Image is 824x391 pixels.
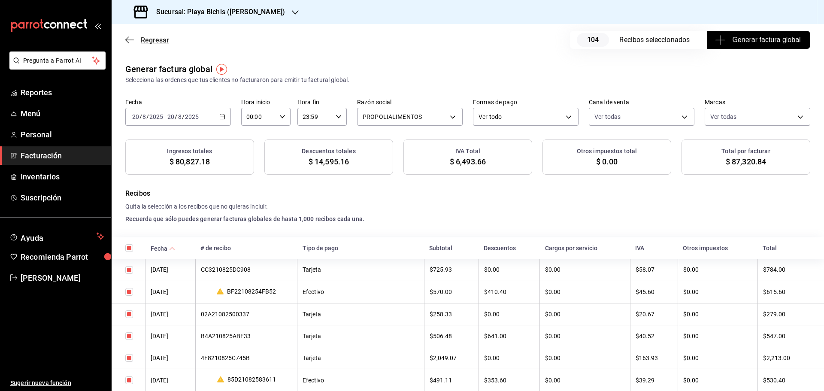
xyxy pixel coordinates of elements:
[178,113,182,120] input: --
[357,108,463,126] div: PROPOLIALIMENTOS
[21,87,104,98] span: Reportes
[9,52,106,70] button: Pregunta a Parrot AI
[216,64,227,75] img: Tooltip marker
[577,147,637,156] h3: Otros impuestos total
[182,113,185,120] span: /
[424,259,479,281] th: $725.93
[479,281,540,303] th: $410.40
[424,325,479,347] th: $506.48
[21,231,93,242] span: Ayuda
[21,251,104,263] span: Recomienda Parrot
[726,156,766,167] span: $ 87,320.84
[619,35,697,45] div: Recibos seleccionados
[757,259,824,281] th: $784.00
[164,113,166,120] span: -
[167,113,175,120] input: --
[201,355,292,361] div: 4F8210825C745B
[540,237,630,259] th: Cargos por servicio
[132,113,139,120] input: --
[145,347,196,369] th: [DATE]
[678,325,757,347] th: $0.00
[297,281,424,303] th: Efectivo
[424,237,479,259] th: Subtotal
[145,325,196,347] th: [DATE]
[175,113,177,120] span: /
[201,333,292,339] div: B4A210825ABE33
[21,272,104,284] span: [PERSON_NAME]
[450,156,486,167] span: $ 6,493.66
[195,237,297,259] th: # de recibo
[757,347,824,369] th: $2,213.00
[125,63,212,76] div: Generar factura global
[217,376,224,383] svg: Recibo editado
[757,325,824,347] th: $547.00
[721,147,770,156] h3: Total por facturar
[302,147,355,156] h3: Descuentos totales
[540,325,630,347] th: $0.00
[705,99,810,105] label: Marcas
[139,113,142,120] span: /
[141,36,169,44] span: Regresar
[297,303,424,325] th: Tarjeta
[424,303,479,325] th: $258.33
[145,303,196,325] th: [DATE]
[146,113,149,120] span: /
[23,56,92,65] span: Pregunta a Parrot AI
[473,99,579,105] label: Formas de pago
[678,259,757,281] th: $0.00
[21,129,104,140] span: Personal
[540,303,630,325] th: $0.00
[125,76,810,85] div: Selecciona las ordenes que tus clientes no facturaron para emitir tu factural global.
[678,303,757,325] th: $0.00
[201,266,292,273] div: CC3210825DC908
[596,156,618,167] span: $ 0.00
[125,202,810,211] h4: Quita la selección a los recibos que no quieras incluir.
[630,325,678,347] th: $40.52
[297,99,347,105] label: Hora fin
[540,281,630,303] th: $0.00
[167,147,212,156] h3: Ingresos totales
[149,7,285,17] h3: Sucursal: Playa Bichis ([PERSON_NAME])
[589,99,694,105] label: Canal de venta
[577,33,609,47] span: 104
[297,237,424,259] th: Tipo de pago
[21,192,104,203] span: Suscripción
[151,245,175,252] span: Fecha
[10,379,104,388] span: Sugerir nueva función
[309,156,349,167] span: $ 14,595.16
[479,325,540,347] th: $641.00
[201,288,292,296] div: BF22108254FB52
[6,62,106,71] a: Pregunta a Parrot AI
[717,35,800,45] span: Generar factura global
[540,347,630,369] th: $0.00
[21,150,104,161] span: Facturación
[757,237,824,259] th: Total
[424,281,479,303] th: $570.00
[125,188,810,199] h4: Recibos
[594,112,621,121] span: Ver todas
[297,347,424,369] th: Tarjeta
[540,259,630,281] th: $0.00
[757,281,824,303] th: $615.60
[630,259,678,281] th: $58.07
[170,156,210,167] span: $ 80,827.18
[757,303,824,325] th: $279.00
[94,22,101,29] button: open_drawer_menu
[297,259,424,281] th: Tarjeta
[201,311,292,318] div: 02A21082500337
[479,259,540,281] th: $0.00
[479,347,540,369] th: $0.00
[707,31,810,49] button: Generar factura global
[630,347,678,369] th: $163.93
[455,147,480,156] h3: IVA Total
[678,347,757,369] th: $0.00
[145,281,196,303] th: [DATE]
[630,237,678,259] th: IVA
[21,108,104,119] span: Menú
[142,113,146,120] input: --
[630,281,678,303] th: $45.60
[678,237,757,259] th: Otros impuestos
[678,281,757,303] th: $0.00
[125,215,810,224] h4: Recuerda que sólo puedes generar facturas globales de hasta 1,000 recibos cada una.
